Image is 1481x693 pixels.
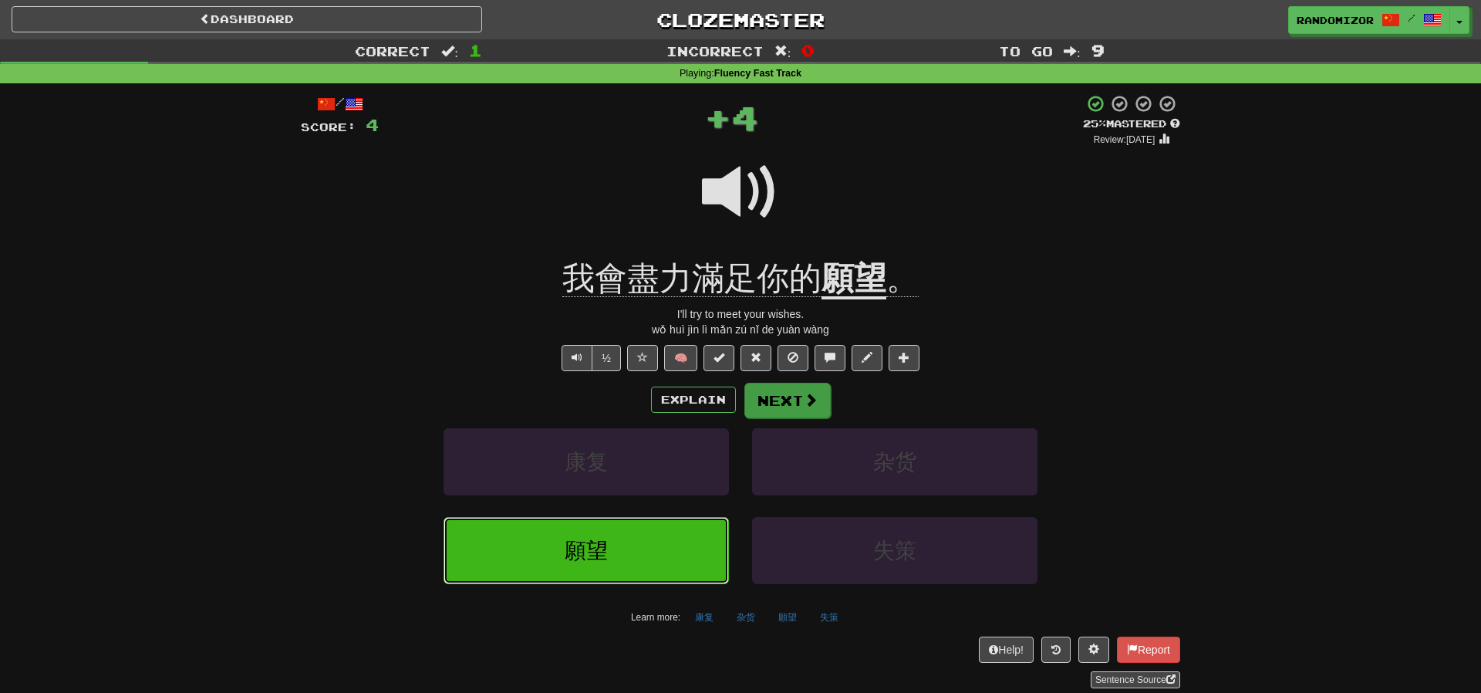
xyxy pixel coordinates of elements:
[301,94,379,113] div: /
[664,345,697,371] button: 🧠
[815,345,845,371] button: Discuss sentence (alt+u)
[444,517,729,584] button: 願望
[1091,41,1105,59] span: 9
[778,345,808,371] button: Ignore sentence (alt+i)
[774,45,791,58] span: :
[821,260,886,299] u: 願望
[801,41,815,59] span: 0
[979,637,1034,663] button: Help!
[562,260,821,297] span: 我會盡力滿足你的
[631,612,680,623] small: Learn more:
[1408,12,1415,23] span: /
[444,428,729,495] button: 康复
[1297,13,1374,27] span: randomizor
[1094,134,1155,145] small: Review: [DATE]
[12,6,482,32] a: Dashboard
[1041,637,1071,663] button: Round history (alt+y)
[889,345,919,371] button: Add to collection (alt+a)
[744,383,831,418] button: Next
[704,94,731,140] span: +
[355,43,430,59] span: Correct
[1064,45,1081,58] span: :
[703,345,734,371] button: Set this sentence to 100% Mastered (alt+m)
[441,45,458,58] span: :
[752,428,1037,495] button: 杂货
[728,606,764,629] button: 杂货
[666,43,764,59] span: Incorrect
[301,306,1180,322] div: I'll try to meet your wishes.
[999,43,1053,59] span: To go
[565,539,608,563] span: 願望
[1091,671,1180,688] a: Sentence Source
[811,606,847,629] button: 失策
[740,345,771,371] button: Reset to 0% Mastered (alt+r)
[752,517,1037,584] button: 失策
[687,606,722,629] button: 康复
[873,450,916,474] span: 杂货
[852,345,882,371] button: Edit sentence (alt+d)
[562,345,592,371] button: Play sentence audio (ctl+space)
[1083,117,1180,131] div: Mastered
[1288,6,1450,34] a: randomizor /
[651,387,736,413] button: Explain
[469,41,482,59] span: 1
[1117,637,1180,663] button: Report
[301,120,356,134] span: Score:
[627,345,658,371] button: Favorite sentence (alt+f)
[714,68,801,79] strong: Fluency Fast Track
[873,539,916,563] span: 失策
[1083,117,1106,130] span: 25 %
[366,115,379,134] span: 4
[301,322,1180,337] div: wǒ huì jìn lì mǎn zú nǐ de yuàn wàng
[886,260,919,297] span: 。
[731,98,758,137] span: 4
[505,6,976,33] a: Clozemaster
[592,345,621,371] button: ½
[558,345,621,371] div: Text-to-speech controls
[565,450,608,474] span: 康复
[770,606,805,629] button: 願望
